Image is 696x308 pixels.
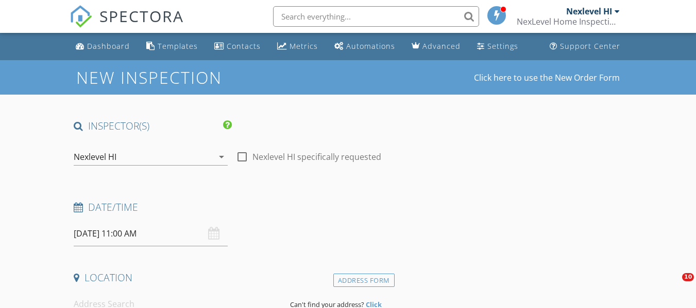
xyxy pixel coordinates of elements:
[142,37,202,56] a: Templates
[330,37,399,56] a: Automations (Basic)
[227,41,261,51] div: Contacts
[546,37,624,56] a: Support Center
[487,41,518,51] div: Settings
[333,274,395,287] div: Address Form
[560,41,620,51] div: Support Center
[74,201,390,214] h4: Date/Time
[517,16,620,27] div: NexLevel Home Inspections
[346,41,395,51] div: Automations
[158,41,198,51] div: Templates
[76,68,304,86] h1: New Inspection
[74,221,228,246] input: Select date
[72,37,134,56] a: Dashboard
[290,41,318,51] div: Metrics
[408,37,465,56] a: Advanced
[70,14,184,35] a: SPECTORA
[473,37,522,56] a: Settings
[74,152,116,161] div: Nexlevel HI
[474,74,620,82] a: Click here to use the New Order Form
[210,37,265,56] a: Contacts
[566,6,612,16] div: Nexlevel HI
[70,5,92,28] img: The Best Home Inspection Software - Spectora
[74,271,390,284] h4: Location
[661,273,686,298] iframe: Intercom live chat
[87,41,130,51] div: Dashboard
[273,6,479,27] input: Search everything...
[74,119,232,133] h4: INSPECTOR(S)
[422,41,461,51] div: Advanced
[99,5,184,27] span: SPECTORA
[215,151,228,163] i: arrow_drop_down
[252,152,381,162] label: Nexlevel HI specifically requested
[682,273,694,281] span: 10
[273,37,322,56] a: Metrics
